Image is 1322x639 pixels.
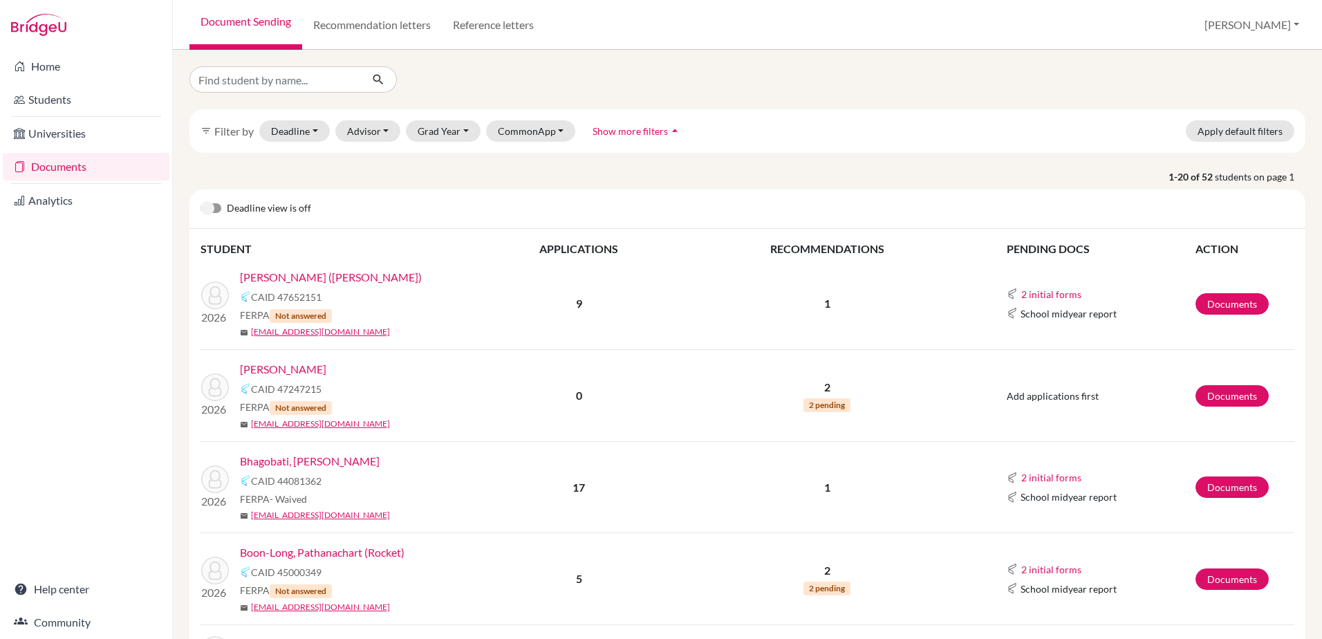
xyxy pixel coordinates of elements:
[1186,120,1294,142] button: Apply default filters
[1195,293,1269,315] a: Documents
[240,475,251,486] img: Common App logo
[3,609,169,636] a: Community
[576,389,582,402] b: 0
[201,401,229,418] p: 2026
[1021,490,1117,504] span: School midyear report
[3,120,169,147] a: Universities
[1198,12,1305,38] button: [PERSON_NAME]
[189,66,361,93] input: Find student by name...
[486,120,576,142] button: CommonApp
[1021,582,1117,596] span: School midyear report
[593,125,668,137] span: Show more filters
[1021,306,1117,321] span: School midyear report
[3,86,169,113] a: Students
[1021,286,1082,302] button: 2 initial forms
[251,326,390,338] a: [EMAIL_ADDRESS][DOMAIN_NAME]
[1195,476,1269,498] a: Documents
[251,601,390,613] a: [EMAIL_ADDRESS][DOMAIN_NAME]
[1169,169,1215,184] strong: 1-20 of 52
[1007,472,1018,483] img: Common App logo
[240,308,332,323] span: FERPA
[1007,390,1099,402] span: Add applications first
[240,583,332,598] span: FERPA
[1007,242,1090,255] span: PENDING DOCS
[270,401,332,415] span: Not answered
[251,418,390,430] a: [EMAIL_ADDRESS][DOMAIN_NAME]
[240,544,404,561] a: Boon-Long, Pathanachart (Rocket)
[539,242,618,255] span: APPLICATIONS
[1195,568,1269,590] a: Documents
[1021,470,1082,485] button: 2 initial forms
[3,187,169,214] a: Analytics
[681,379,973,396] p: 2
[201,125,212,136] i: filter_list
[240,269,422,286] a: [PERSON_NAME] ([PERSON_NAME])
[251,290,322,304] span: CAID 47652151
[240,453,380,470] a: Bhagobati, [PERSON_NAME]
[1195,385,1269,407] a: Documents
[3,53,169,80] a: Home
[227,201,311,217] span: Deadline view is off
[406,120,481,142] button: Grad Year
[240,604,248,612] span: mail
[201,240,477,258] th: STUDENT
[240,361,326,378] a: [PERSON_NAME]
[3,575,169,603] a: Help center
[681,295,973,312] p: 1
[240,566,251,577] img: Common App logo
[240,492,307,506] span: FERPA
[240,400,332,415] span: FERPA
[251,382,322,396] span: CAID 47247215
[1215,169,1305,184] span: students on page 1
[270,493,307,505] span: - Waived
[270,309,332,323] span: Not answered
[201,465,229,493] img: Bhagobati, Henry
[214,124,254,138] span: Filter by
[335,120,401,142] button: Advisor
[201,309,229,326] p: 2026
[259,120,330,142] button: Deadline
[251,474,322,488] span: CAID 44081362
[240,512,248,520] span: mail
[576,572,582,585] b: 5
[770,242,884,255] span: RECOMMENDATIONS
[251,509,390,521] a: [EMAIL_ADDRESS][DOMAIN_NAME]
[11,14,66,36] img: Bridge-U
[1007,308,1018,319] img: Common App logo
[3,153,169,180] a: Documents
[681,479,973,496] p: 1
[270,584,332,598] span: Not answered
[1007,564,1018,575] img: Common App logo
[668,124,682,138] i: arrow_drop_up
[1007,583,1018,594] img: Common App logo
[251,565,322,580] span: CAID 45000349
[201,493,229,510] p: 2026
[201,373,229,401] img: Baljee, Aryaveer
[240,328,248,337] span: mail
[576,297,582,310] b: 9
[803,582,850,595] span: 2 pending
[240,420,248,429] span: mail
[572,481,585,494] b: 17
[803,398,850,412] span: 2 pending
[240,291,251,302] img: Common App logo
[201,557,229,584] img: Boon-Long, Pathanachart (Rocket)
[201,584,229,601] p: 2026
[1007,288,1018,299] img: Common App logo
[201,281,229,309] img: Arnold, Maximillian (Max)
[240,383,251,394] img: Common App logo
[1021,562,1082,577] button: 2 initial forms
[1195,240,1294,258] th: ACTION
[681,562,973,579] p: 2
[1007,492,1018,503] img: Common App logo
[581,120,693,142] button: Show more filtersarrow_drop_up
